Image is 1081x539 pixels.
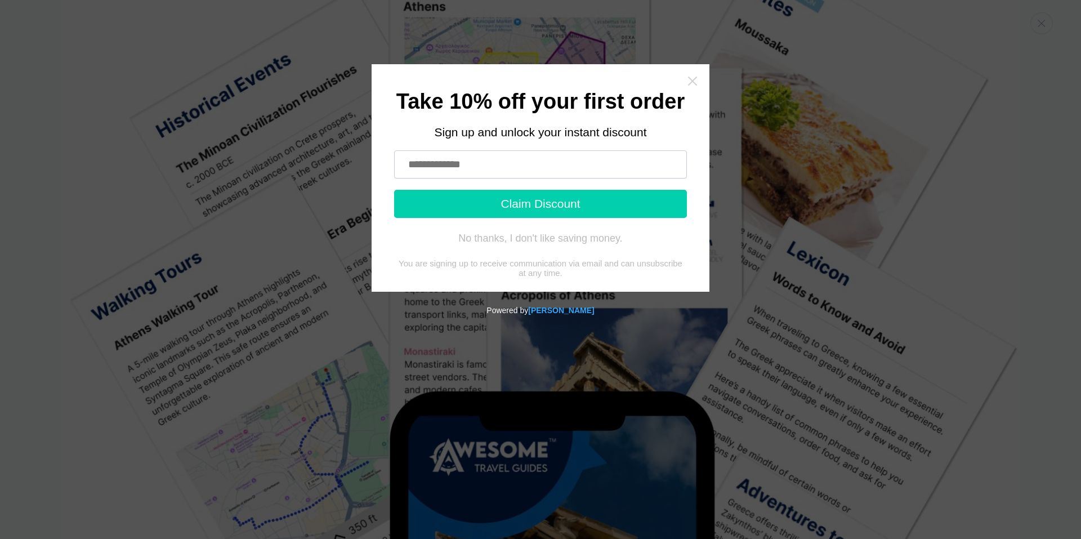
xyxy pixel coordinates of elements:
a: Close widget [687,75,698,87]
a: Powered by Tydal [528,306,594,315]
div: You are signing up to receive communication via email and can unsubscribe at any time. [394,259,687,278]
h1: Take 10% off your first order [394,93,687,112]
div: No thanks, I don't like saving money. [458,233,622,244]
div: Sign up and unlock your instant discount [394,126,687,139]
button: Claim Discount [394,190,687,218]
div: Powered by [5,292,1076,329]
